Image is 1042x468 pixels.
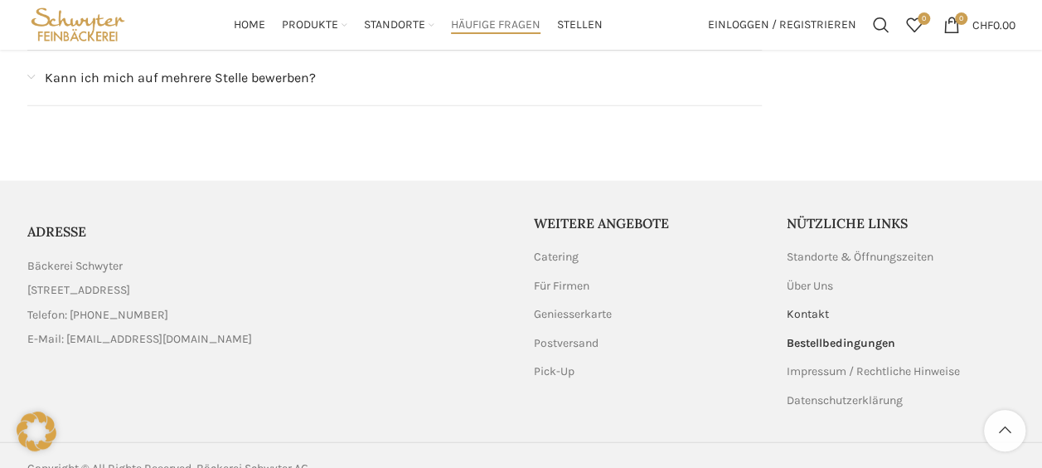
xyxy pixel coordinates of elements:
span: CHF [972,17,993,32]
a: 0 CHF0.00 [935,8,1024,41]
span: Bäckerei Schwyter [27,257,123,275]
span: Home [234,17,265,33]
a: Datenschutzerklärung [787,392,904,409]
a: Postversand [534,335,600,352]
span: [STREET_ADDRESS] [27,281,130,300]
h5: Nützliche Links [787,214,1015,232]
span: Standorte [364,17,425,33]
a: Site logo [27,17,129,31]
a: Stellen [557,8,603,41]
div: Meine Wunschliste [898,8,931,41]
a: Über Uns [787,278,835,295]
a: Standorte & Öffnungszeiten [787,249,935,266]
span: Stellen [557,17,603,33]
a: 0 [898,8,931,41]
a: Geniesserkarte [534,306,613,323]
span: 0 [955,12,967,25]
a: Pick-Up [534,363,576,380]
a: Kontakt [787,306,831,323]
a: List item link [27,306,509,324]
a: Home [234,8,265,41]
a: Suchen [865,8,898,41]
a: Für Firmen [534,278,591,295]
a: Häufige Fragen [451,8,540,41]
span: Kann ich mich auf mehrere Stelle bewerben? [45,67,316,89]
span: 0 [918,12,930,25]
bdi: 0.00 [972,17,1015,32]
div: Main navigation [137,8,699,41]
a: Standorte [364,8,434,41]
a: Impressum / Rechtliche Hinweise [787,363,962,380]
a: Bestellbedingungen [787,335,897,352]
a: Scroll to top button [984,410,1025,451]
h5: Weitere Angebote [534,214,763,232]
a: Produkte [282,8,347,41]
a: Einloggen / Registrieren [700,8,865,41]
span: Produkte [282,17,338,33]
span: Einloggen / Registrieren [708,19,856,31]
a: Catering [534,249,580,266]
span: ADRESSE [27,223,86,240]
a: List item link [27,330,509,349]
span: Häufige Fragen [451,17,540,33]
